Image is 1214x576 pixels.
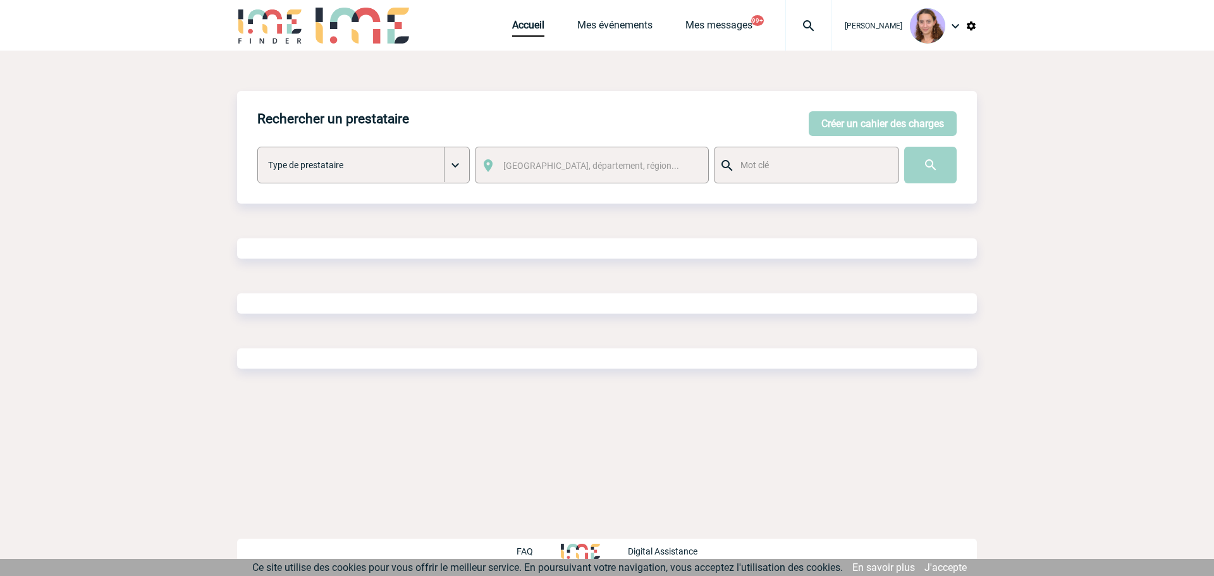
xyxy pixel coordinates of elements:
span: Ce site utilise des cookies pour vous offrir le meilleur service. En poursuivant votre navigation... [252,561,843,573]
h4: Rechercher un prestataire [257,111,409,126]
p: Digital Assistance [628,546,697,556]
p: FAQ [517,546,533,556]
a: Accueil [512,19,544,37]
img: IME-Finder [237,8,303,44]
img: 101030-1.png [910,8,945,44]
a: FAQ [517,544,561,556]
a: En savoir plus [852,561,915,573]
input: Mot clé [737,157,887,173]
span: [GEOGRAPHIC_DATA], département, région... [503,161,679,171]
a: J'accepte [924,561,967,573]
img: http://www.idealmeetingsevents.fr/ [561,544,600,559]
button: 99+ [751,15,764,26]
input: Submit [904,147,957,183]
a: Mes événements [577,19,653,37]
a: Mes messages [685,19,752,37]
span: [PERSON_NAME] [845,21,902,30]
